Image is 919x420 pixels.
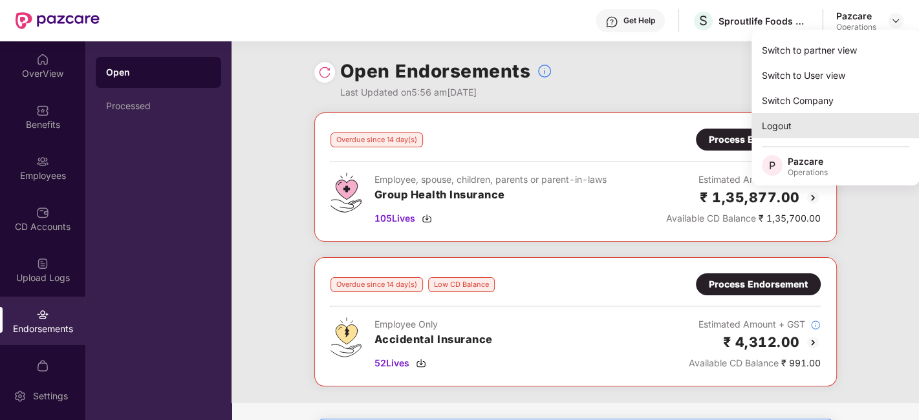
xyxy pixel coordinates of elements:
[36,359,49,372] img: svg+xml;base64,PHN2ZyBpZD0iTXlfT3JkZXJzIiBkYXRhLW5hbWU9Ik15IE9yZGVycyIgeG1sbnM9Imh0dHA6Ly93d3cudz...
[374,173,607,187] div: Employee, spouse, children, parents or parent-in-laws
[106,101,211,111] div: Processed
[374,356,409,370] span: 52 Lives
[36,206,49,219] img: svg+xml;base64,PHN2ZyBpZD0iQ0RfQWNjb3VudHMiIGRhdGEtbmFtZT0iQ0QgQWNjb3VudHMiIHhtbG5zPSJodHRwOi8vd3...
[700,187,800,208] h2: ₹ 1,35,877.00
[330,317,362,357] img: svg+xml;base64,PHN2ZyB4bWxucz0iaHR0cDovL3d3dy53My5vcmcvMjAwMC9zdmciIHdpZHRoPSI0OS4zMjEiIGhlaWdodD...
[689,357,779,368] span: Available CD Balance
[788,167,828,178] div: Operations
[14,390,27,403] img: svg+xml;base64,PHN2ZyBpZD0iU2V0dGluZy0yMHgyMCIgeG1sbnM9Imh0dHA6Ly93d3cudzMub3JnLzIwMDAvc3ZnIiB3aW...
[689,356,821,370] div: ₹ 991.00
[330,173,362,213] img: svg+xml;base64,PHN2ZyB4bWxucz0iaHR0cDovL3d3dy53My5vcmcvMjAwMC9zdmciIHdpZHRoPSI0Ny43MTQiIGhlaWdodD...
[605,16,618,28] img: svg+xml;base64,PHN2ZyBpZD0iSGVscC0zMngzMiIgeG1sbnM9Imh0dHA6Ly93d3cudzMub3JnLzIwMDAvc3ZnIiB3aWR0aD...
[340,57,531,85] h1: Open Endorsements
[891,16,901,26] img: svg+xml;base64,PHN2ZyBpZD0iRHJvcGRvd24tMzJ4MzIiIHhtbG5zPSJodHRwOi8vd3d3LnczLm9yZy8yMDAwL3N2ZyIgd2...
[428,277,495,292] div: Low CD Balance
[709,277,808,291] div: Process Endorsement
[537,63,552,79] img: svg+xml;base64,PHN2ZyBpZD0iSW5mb18tXzMyeDMyIiBkYXRhLW5hbWU9IkluZm8gLSAzMngzMiIgeG1sbnM9Imh0dHA6Ly...
[709,132,808,147] div: Process Endorsement
[623,16,655,26] div: Get Help
[374,187,607,204] h3: Group Health Insurance
[374,211,415,226] span: 105 Lives
[36,53,49,66] img: svg+xml;base64,PHN2ZyBpZD0iSG9tZSIgeG1sbnM9Imh0dHA6Ly93d3cudzMub3JnLzIwMDAvc3ZnIiB3aWR0aD0iMjAiIG...
[666,213,756,224] span: Available CD Balance
[719,15,809,27] div: Sproutlife Foods Private Limited
[330,277,423,292] div: Overdue since 14 day(s)
[723,331,800,353] h2: ₹ 4,312.00
[788,155,828,167] div: Pazcare
[689,317,821,331] div: Estimated Amount + GST
[416,358,426,368] img: svg+xml;base64,PHN2ZyBpZD0iRG93bmxvYWQtMzJ4MzIiIHhtbG5zPSJodHRwOi8vd3d3LnczLm9yZy8yMDAwL3N2ZyIgd2...
[422,213,432,224] img: svg+xml;base64,PHN2ZyBpZD0iRG93bmxvYWQtMzJ4MzIiIHhtbG5zPSJodHRwOi8vd3d3LnczLm9yZy8yMDAwL3N2ZyIgd2...
[666,173,821,187] div: Estimated Amount + GST
[36,257,49,270] img: svg+xml;base64,PHN2ZyBpZD0iVXBsb2FkX0xvZ3MiIGRhdGEtbmFtZT0iVXBsb2FkIExvZ3MiIHhtbG5zPSJodHRwOi8vd3...
[330,132,423,147] div: Overdue since 14 day(s)
[769,158,775,173] span: P
[805,190,821,205] img: svg+xml;base64,PHN2ZyBpZD0iQmFjay0yMHgyMCIgeG1sbnM9Imh0dHA6Ly93d3cudzMub3JnLzIwMDAvc3ZnIiB3aWR0aD...
[836,10,876,22] div: Pazcare
[805,335,821,350] img: svg+xml;base64,PHN2ZyBpZD0iQmFjay0yMHgyMCIgeG1sbnM9Imh0dHA6Ly93d3cudzMub3JnLzIwMDAvc3ZnIiB3aWR0aD...
[29,390,72,403] div: Settings
[106,66,211,79] div: Open
[836,22,876,32] div: Operations
[810,320,821,330] img: svg+xml;base64,PHN2ZyBpZD0iSW5mb18tXzMyeDMyIiBkYXRhLW5hbWU9IkluZm8gLSAzMngzMiIgeG1sbnM9Imh0dHA6Ly...
[666,211,821,226] div: ₹ 1,35,700.00
[36,155,49,168] img: svg+xml;base64,PHN2ZyBpZD0iRW1wbG95ZWVzIiB4bWxucz0iaHR0cDovL3d3dy53My5vcmcvMjAwMC9zdmciIHdpZHRoPS...
[36,308,49,321] img: svg+xml;base64,PHN2ZyBpZD0iRW5kb3JzZW1lbnRzIiB4bWxucz0iaHR0cDovL3d3dy53My5vcmcvMjAwMC9zdmciIHdpZH...
[374,317,493,331] div: Employee Only
[318,66,331,79] img: svg+xml;base64,PHN2ZyBpZD0iUmVsb2FkLTMyeDMyIiB4bWxucz0iaHR0cDovL3d3dy53My5vcmcvMjAwMC9zdmciIHdpZH...
[374,331,493,348] h3: Accidental Insurance
[36,104,49,117] img: svg+xml;base64,PHN2ZyBpZD0iQmVuZWZpdHMiIHhtbG5zPSJodHRwOi8vd3d3LnczLm9yZy8yMDAwL3N2ZyIgd2lkdGg9Ij...
[699,13,708,28] span: S
[340,85,553,100] div: Last Updated on 5:56 am[DATE]
[16,12,100,29] img: New Pazcare Logo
